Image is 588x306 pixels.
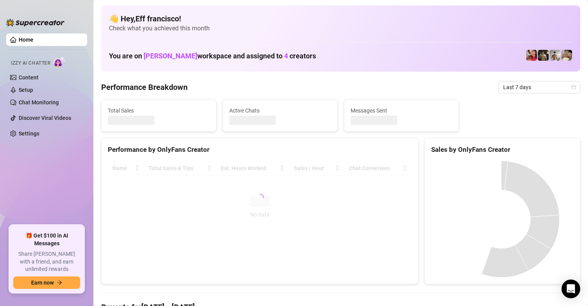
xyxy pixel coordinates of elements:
[562,280,580,298] div: Open Intercom Messenger
[57,280,62,285] span: arrow-right
[101,82,188,93] h4: Performance Breakdown
[19,130,39,137] a: Settings
[538,50,549,61] img: Tony
[561,50,572,61] img: Aussieboy_jfree
[53,56,65,68] img: AI Chatter
[19,99,59,106] a: Chat Monitoring
[19,87,33,93] a: Setup
[19,74,39,81] a: Content
[503,81,576,93] span: Last 7 days
[229,106,331,115] span: Active Chats
[351,106,453,115] span: Messages Sent
[13,250,80,273] span: Share [PERSON_NAME] with a friend, and earn unlimited rewards
[284,52,288,60] span: 4
[431,144,574,155] div: Sales by OnlyFans Creator
[108,144,412,155] div: Performance by OnlyFans Creator
[19,115,71,121] a: Discover Viral Videos
[549,50,560,61] img: aussieboy_j
[13,276,80,289] button: Earn nowarrow-right
[31,280,54,286] span: Earn now
[19,37,33,43] a: Home
[108,106,210,115] span: Total Sales
[109,24,572,33] span: Check what you achieved this month
[13,232,80,247] span: 🎁 Get $100 in AI Messages
[109,13,572,24] h4: 👋 Hey, Eff francisco !
[6,19,65,26] img: logo-BBDzfeDw.svg
[109,52,316,60] h1: You are on workspace and assigned to creators
[11,60,50,67] span: Izzy AI Chatter
[256,194,264,202] span: loading
[144,52,197,60] span: [PERSON_NAME]
[526,50,537,61] img: Vanessa
[571,85,576,90] span: calendar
